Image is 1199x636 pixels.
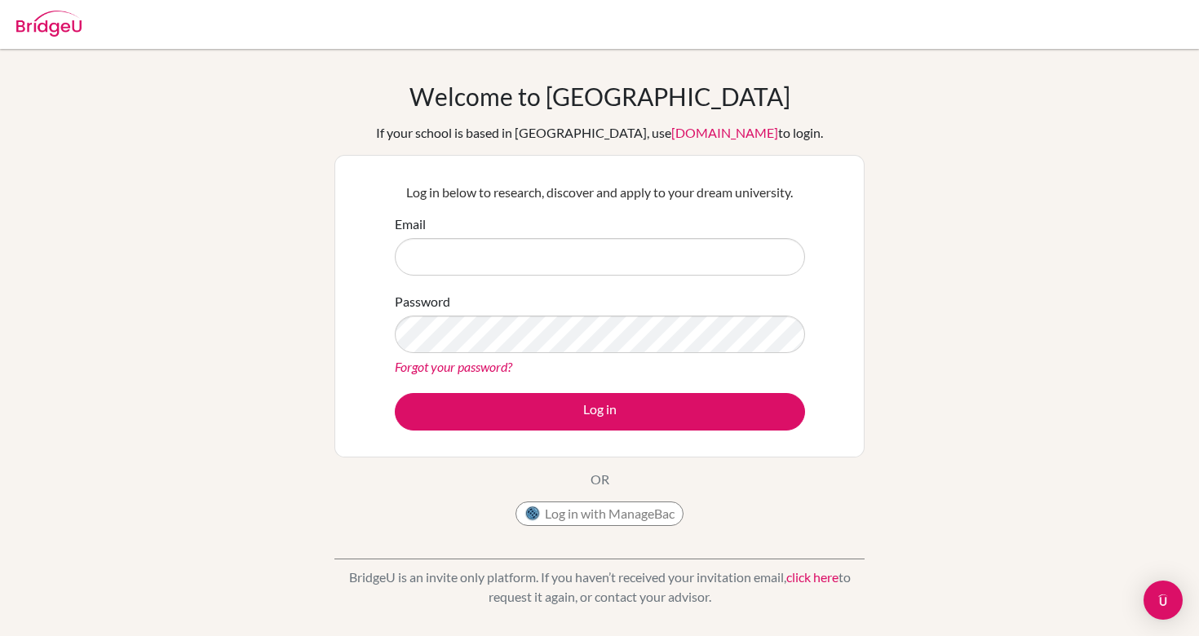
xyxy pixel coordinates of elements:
button: Log in with ManageBac [515,501,684,526]
label: Password [395,292,450,311]
button: Log in [395,393,805,431]
label: Email [395,214,426,234]
p: OR [591,470,609,489]
a: Forgot your password? [395,359,512,374]
a: [DOMAIN_NAME] [671,125,778,140]
div: If your school is based in [GEOGRAPHIC_DATA], use to login. [376,123,823,143]
h1: Welcome to [GEOGRAPHIC_DATA] [409,82,790,111]
p: BridgeU is an invite only platform. If you haven’t received your invitation email, to request it ... [334,568,865,607]
div: Open Intercom Messenger [1144,581,1183,620]
img: Bridge-U [16,11,82,37]
p: Log in below to research, discover and apply to your dream university. [395,183,805,202]
a: click here [786,569,838,585]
